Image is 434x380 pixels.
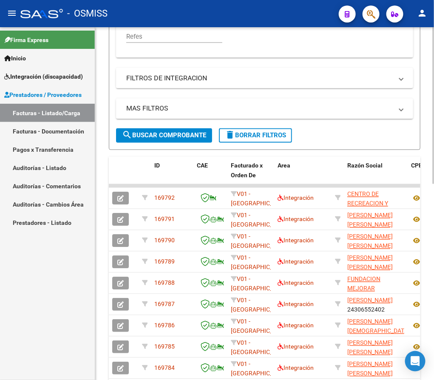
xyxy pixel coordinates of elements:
span: Integración [278,280,314,286]
button: Borrar Filtros [219,128,292,143]
mat-icon: delete [225,130,235,140]
span: 169792 [154,195,175,201]
span: 169791 [154,216,175,223]
span: Integración [278,322,314,329]
mat-expansion-panel-header: FILTROS DE INTEGRACION [116,68,413,88]
span: Integración [278,301,314,308]
div: 30711058504 [347,275,404,292]
div: 24306552402 [347,296,404,314]
span: Borrar Filtros [225,132,286,139]
span: [PERSON_NAME] [PERSON_NAME] [347,233,393,250]
span: 169786 [154,322,175,329]
span: 169788 [154,280,175,286]
span: 169790 [154,237,175,244]
span: Integración (discapacidad) [4,72,83,81]
span: [PERSON_NAME] [PERSON_NAME] [347,255,393,271]
div: 27235676090 [347,253,404,271]
span: CENTRO DE RECREACION Y EDUCACION ESPECIAL C R E E ASOCIACION [347,191,394,236]
span: 169785 [154,343,175,350]
span: 169789 [154,258,175,265]
span: Buscar Comprobante [122,132,206,139]
div: 20373491048 [347,211,404,229]
button: Buscar Comprobante [116,128,212,143]
span: Integración [278,216,314,223]
mat-icon: menu [7,8,17,18]
span: FUNDACION MEJORAR ESTUDIANDO TRABAJANDO PARA ASCENDER SOCIALMENTE ( M.E.T.A.S.) [347,276,402,341]
span: Facturado x Orden De [231,162,263,179]
div: 27299891386 [347,317,404,335]
span: Inicio [4,54,26,63]
span: Area [278,162,290,169]
span: [PERSON_NAME] [PERSON_NAME] [347,212,393,229]
mat-expansion-panel-header: MAS FILTROS [116,99,413,119]
div: 27252303125 [347,338,404,356]
span: Razón Social [347,162,383,169]
span: Firma Express [4,35,48,45]
span: [PERSON_NAME][DEMOGRAPHIC_DATA] [PERSON_NAME] [347,318,409,345]
div: 30608858926 [347,190,404,207]
mat-icon: search [122,130,132,140]
span: Integración [278,258,314,265]
datatable-header-cell: Razón Social [344,157,408,194]
div: 27388564836 [347,360,404,377]
datatable-header-cell: Area [274,157,332,194]
datatable-header-cell: ID [151,157,193,194]
span: ID [154,162,160,169]
span: Integración [278,343,314,350]
div: 27235676090 [347,232,404,250]
mat-panel-title: MAS FILTROS [126,104,393,113]
div: Open Intercom Messenger [405,351,425,371]
datatable-header-cell: Facturado x Orden De [227,157,274,194]
span: - OSMISS [67,4,108,23]
span: Integración [278,237,314,244]
mat-panel-title: FILTROS DE INTEGRACION [126,74,393,83]
datatable-header-cell: CAE [193,157,227,194]
span: Integración [278,195,314,201]
span: [PERSON_NAME] [PERSON_NAME] [347,361,393,377]
span: [PERSON_NAME] [PERSON_NAME] [347,340,393,356]
span: Integración [278,365,314,371]
span: Prestadores / Proveedores [4,90,82,99]
span: 169784 [154,365,175,371]
span: 169787 [154,301,175,308]
span: CPBT [411,162,426,169]
span: CAE [197,162,208,169]
span: [PERSON_NAME] [347,297,393,304]
mat-icon: person [417,8,427,18]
